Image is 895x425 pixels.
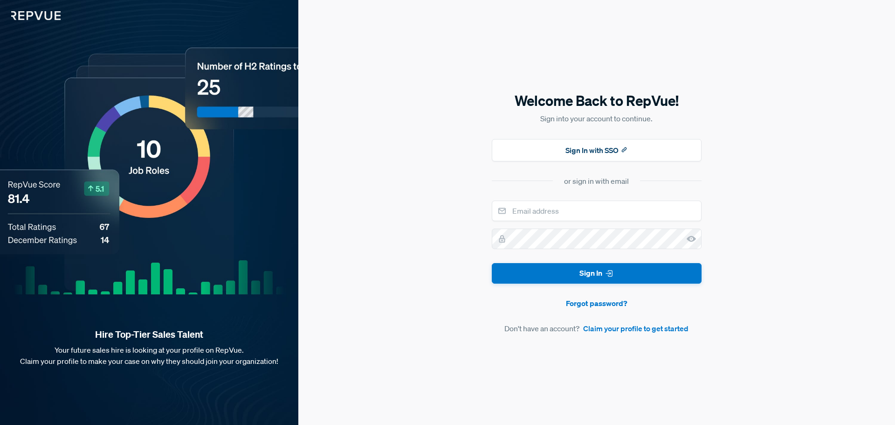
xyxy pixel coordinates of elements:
[15,344,283,367] p: Your future sales hire is looking at your profile on RepVue. Claim your profile to make your case...
[492,139,702,161] button: Sign In with SSO
[492,263,702,284] button: Sign In
[492,113,702,124] p: Sign into your account to continue.
[15,328,283,341] strong: Hire Top-Tier Sales Talent
[492,323,702,334] article: Don't have an account?
[492,91,702,111] h5: Welcome Back to RepVue!
[492,298,702,309] a: Forgot password?
[564,175,629,187] div: or sign in with email
[492,201,702,221] input: Email address
[583,323,688,334] a: Claim your profile to get started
